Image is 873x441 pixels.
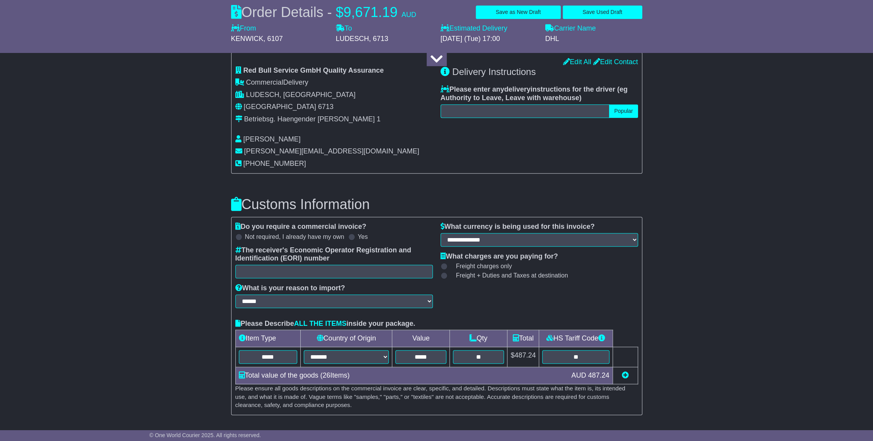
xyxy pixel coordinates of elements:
h3: Customs Information [231,197,642,212]
span: 9,671.19 [344,4,398,20]
span: AUD [571,371,586,379]
span: Red Bull Service GmbH Quality Assurance [243,66,384,74]
span: AUD [402,11,416,19]
label: Freight charges only [446,262,512,270]
label: Please enter any instructions for the driver ( ) [441,85,638,102]
span: LUDESCH [336,35,369,43]
div: DHL [545,35,642,43]
span: delivery [504,85,531,93]
label: What charges are you paying for? [441,252,558,261]
span: [PERSON_NAME] [243,135,301,143]
div: [DATE] (Tue) 17:00 [441,35,538,43]
span: [PHONE_NUMBER] [243,160,306,167]
label: Carrier Name [545,24,596,33]
label: Please Describe inside your package. [235,320,415,328]
button: Save as New Draft [476,5,561,19]
label: The receiver's Economic Operator Registration and Identification (EORI) number [235,246,433,263]
td: Value [392,330,450,347]
td: Total [507,330,539,347]
button: Save Used Draft [563,5,642,19]
span: Freight + Duties and Taxes at destination [456,272,568,279]
label: To [336,24,352,33]
span: 26 [323,371,330,379]
small: Please ensure all goods descriptions on the commercial invoice are clear, specific, and detailed.... [235,385,625,408]
span: © One World Courier 2025. All rights reserved. [150,432,261,438]
label: Do you require a commercial invoice? [235,223,366,231]
span: KENWICK [231,35,264,43]
span: , 6713 [369,35,388,43]
span: ALL THE ITEMS [294,320,347,327]
label: Not required, I already have my own [245,233,344,240]
span: $ [336,4,344,20]
button: Popular [609,104,638,118]
span: 487.24 [588,371,609,379]
div: Total value of the goods ( Items) [235,370,568,381]
td: HS Tariff Code [539,330,613,347]
td: Item Type [235,330,301,347]
a: Add new item [622,371,629,379]
span: 487.24 [514,351,536,359]
span: Delivery Instructions [452,66,536,77]
span: LUDESCH, [GEOGRAPHIC_DATA] [246,91,356,99]
span: , 6107 [264,35,283,43]
td: Qty [450,330,507,347]
td: $ [507,347,539,367]
label: What currency is being used for this invoice? [441,223,595,231]
td: Country of Origin [301,330,392,347]
label: From [231,24,256,33]
label: Yes [358,233,368,240]
div: Delivery [235,78,433,87]
label: What is your reason to import? [235,284,345,293]
span: [PERSON_NAME][EMAIL_ADDRESS][DOMAIN_NAME] [244,147,419,155]
span: eg Authority to Leave, Leave with warehouse [441,85,628,102]
span: Commercial [246,78,283,86]
div: Order Details - [231,4,416,20]
span: 6713 [318,103,334,111]
div: Betriebsg. Haengender [PERSON_NAME] 1 [244,115,381,124]
label: Estimated Delivery [441,24,538,33]
span: [GEOGRAPHIC_DATA] [244,103,316,111]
